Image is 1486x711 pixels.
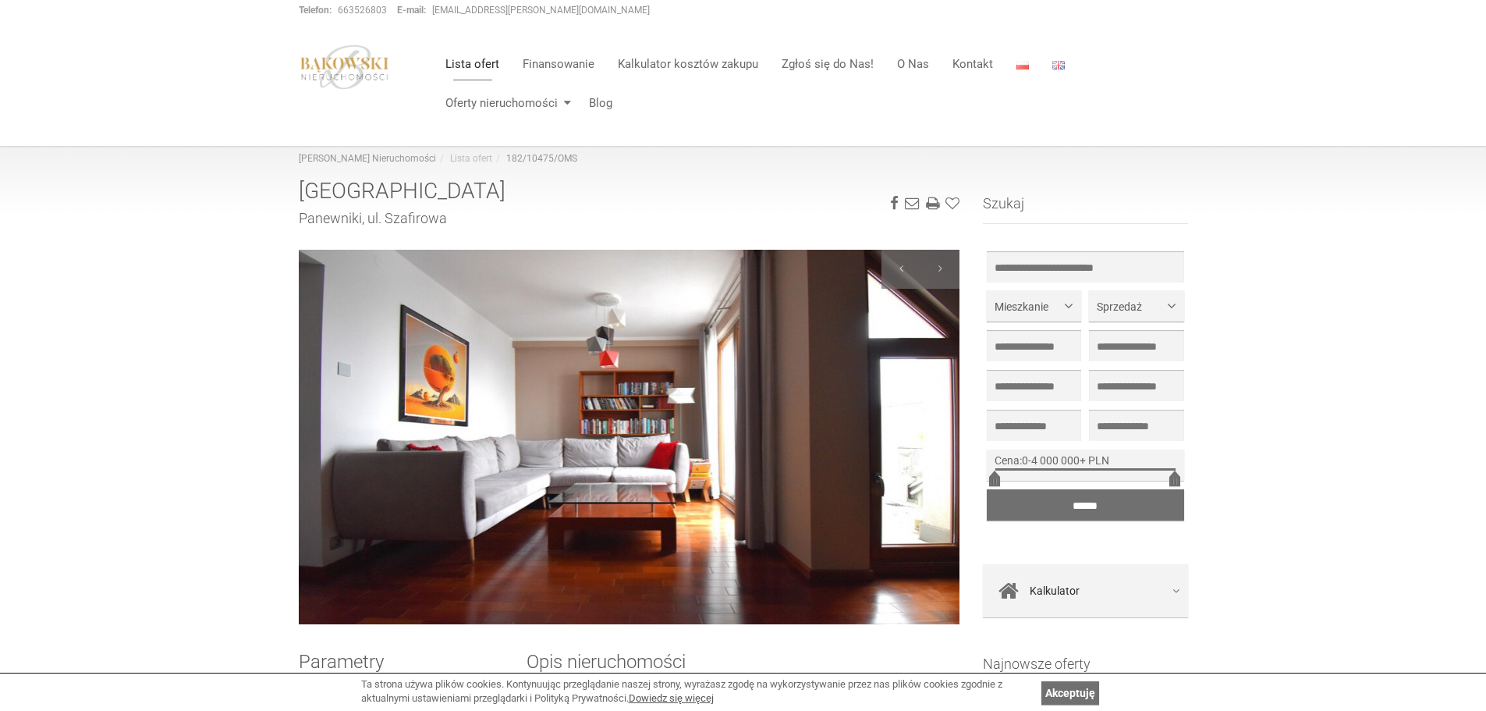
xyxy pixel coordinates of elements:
[338,5,387,16] a: 663526803
[983,656,1188,684] h3: Najnowsze oferty
[299,211,960,226] h2: Panewniki, ul. Szafirowa
[1022,454,1028,467] span: 0
[1031,454,1109,467] span: 4 000 000+ PLN
[987,290,1081,322] button: Mieszkanie
[1016,61,1029,69] img: Polski
[361,677,1034,706] div: Ta strona używa plików cookies. Kontynuując przeglądanie naszej strony, wyrażasz zgodę na wykorzy...
[506,153,577,164] a: 182/10475/OMS
[299,250,960,624] img: Mieszkanie Sprzedaż Katowice Panewniki Szafirowa
[299,180,960,204] h1: [GEOGRAPHIC_DATA]
[299,5,332,16] strong: Telefon:
[511,48,606,80] a: Finansowanie
[434,87,577,119] a: Oferty nieruchomości
[299,652,503,684] h2: Parametry
[995,299,1062,315] span: Mieszkanie
[1030,580,1080,602] span: Kalkulator
[995,454,1022,467] span: Cena:
[983,196,1188,224] h3: Szukaj
[770,48,885,80] a: Zgłoś się do Nas!
[577,87,612,119] a: Blog
[629,692,714,704] a: Dowiedz się więcej
[1089,290,1183,322] button: Sprzedaż
[397,5,426,16] strong: E-mail:
[299,153,436,164] a: [PERSON_NAME] Nieruchomości
[941,48,1005,80] a: Kontakt
[1052,61,1065,69] img: English
[885,48,941,80] a: O Nas
[987,450,1184,481] div: -
[299,44,391,90] img: logo
[434,48,511,80] a: Lista ofert
[1041,681,1099,705] a: Akceptuję
[606,48,770,80] a: Kalkulator kosztów zakupu
[432,5,650,16] a: [EMAIL_ADDRESS][PERSON_NAME][DOMAIN_NAME]
[436,152,492,165] li: Lista ofert
[1097,299,1164,315] span: Sprzedaż
[527,652,959,684] h2: Opis nieruchomości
